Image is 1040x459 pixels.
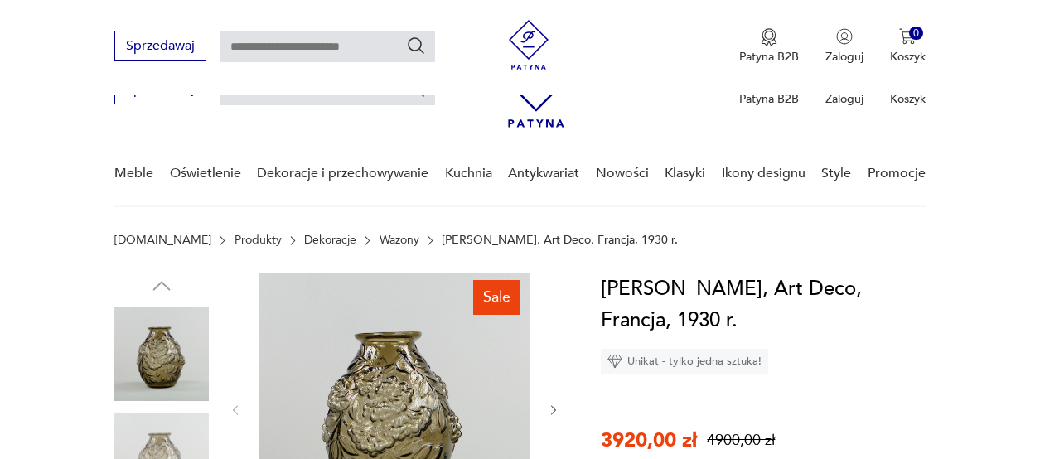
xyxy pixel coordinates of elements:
[114,41,206,53] a: Sprzedawaj
[596,142,649,205] a: Nowości
[114,31,206,61] button: Sprzedawaj
[761,28,777,46] img: Ikona medalu
[114,142,153,205] a: Meble
[868,142,926,205] a: Promocje
[235,234,282,247] a: Produkty
[821,142,851,205] a: Style
[601,427,697,454] p: 3920,00 zł
[739,91,799,107] p: Patyna B2B
[114,307,209,401] img: Zdjęcie produktu Wazon, E. Sabino, Art Deco, Francja, 1930 r.
[707,430,775,451] p: 4900,00 zł
[665,142,705,205] a: Klasyki
[257,142,428,205] a: Dekoracje i przechowywanie
[473,280,520,315] div: Sale
[739,28,799,65] button: Patyna B2B
[890,91,926,107] p: Koszyk
[739,28,799,65] a: Ikona medaluPatyna B2B
[825,49,863,65] p: Zaloguj
[607,354,622,369] img: Ikona diamentu
[380,234,419,247] a: Wazony
[601,273,926,336] h1: [PERSON_NAME], Art Deco, Francja, 1930 r.
[406,36,426,56] button: Szukaj
[909,27,923,41] div: 0
[445,142,492,205] a: Kuchnia
[601,349,768,374] div: Unikat - tylko jedna sztuka!
[825,28,863,65] button: Zaloguj
[508,142,579,205] a: Antykwariat
[114,234,211,247] a: [DOMAIN_NAME]
[442,234,678,247] p: [PERSON_NAME], Art Deco, Francja, 1930 r.
[899,28,916,45] img: Ikona koszyka
[836,28,853,45] img: Ikonka użytkownika
[722,142,805,205] a: Ikony designu
[890,49,926,65] p: Koszyk
[114,85,206,96] a: Sprzedawaj
[739,49,799,65] p: Patyna B2B
[825,91,863,107] p: Zaloguj
[504,20,554,70] img: Patyna - sklep z meblami i dekoracjami vintage
[170,142,241,205] a: Oświetlenie
[890,28,926,65] button: 0Koszyk
[304,234,356,247] a: Dekoracje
